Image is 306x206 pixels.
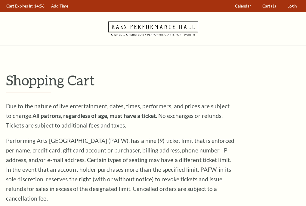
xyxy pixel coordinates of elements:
[32,112,156,119] strong: All patrons, regardless of age, must have a ticket
[235,4,251,8] span: Calendar
[6,136,235,203] p: Performing Arts [GEOGRAPHIC_DATA] (PAFW), has a nine (9) ticket limit that is enforced per name, ...
[48,0,71,12] a: Add Time
[6,4,33,8] span: Cart Expires In:
[260,0,279,12] a: Cart (1)
[262,4,270,8] span: Cart
[285,0,300,12] a: Login
[232,0,254,12] a: Calendar
[6,72,300,88] p: Shopping Cart
[6,103,230,129] span: Due to the nature of live entertainment, dates, times, performers, and prices are subject to chan...
[271,4,276,8] span: (1)
[287,4,297,8] span: Login
[34,4,45,8] span: 14:56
